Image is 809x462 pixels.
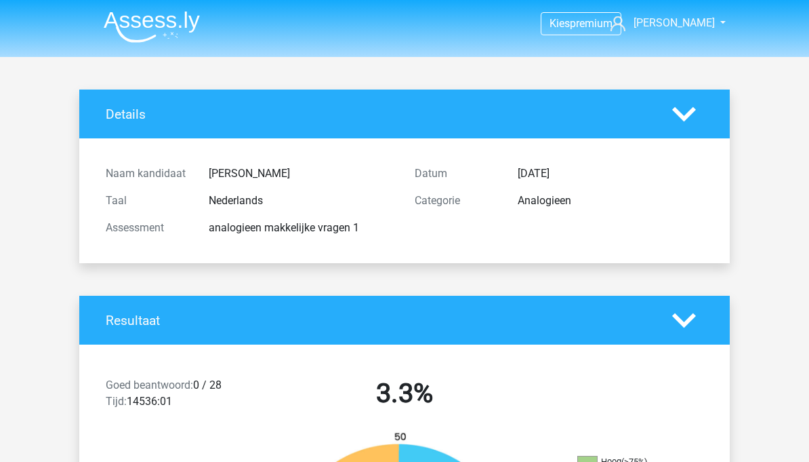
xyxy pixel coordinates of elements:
[96,166,199,182] div: Naam kandidaat
[404,193,507,209] div: Categorie
[106,379,193,391] span: Goed beantwoord:
[96,377,250,415] div: 0 / 28 14536:01
[106,107,652,122] h4: Details
[199,220,404,236] div: analogieen makkelijke vragen 1
[570,17,613,30] span: premium
[96,220,199,236] div: Assessment
[199,166,404,182] div: [PERSON_NAME]
[507,193,713,209] div: Analogieen
[106,395,127,408] span: Tijd:
[260,377,549,410] h2: 3.3%
[541,14,621,33] a: Kiespremium
[199,193,404,209] div: Nederlands
[605,15,716,31] a: [PERSON_NAME]
[507,166,713,182] div: [DATE]
[104,11,200,43] img: Assessly
[404,166,507,182] div: Datum
[96,193,199,209] div: Taal
[634,16,715,29] span: [PERSON_NAME]
[549,17,570,30] span: Kies
[106,313,652,328] h4: Resultaat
